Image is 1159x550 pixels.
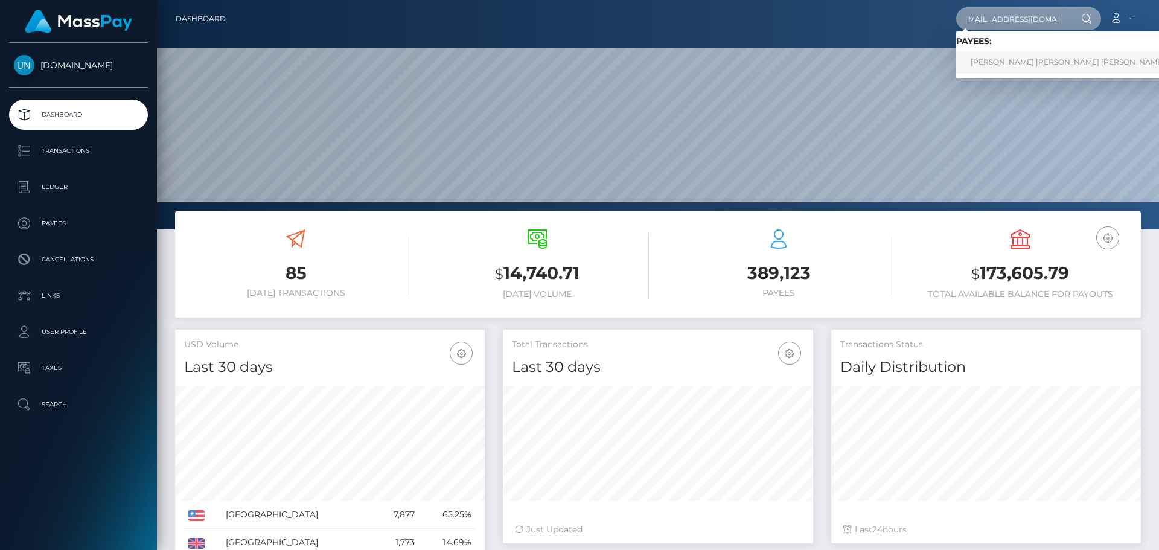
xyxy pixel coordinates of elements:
[426,261,649,286] h3: 14,740.71
[512,339,803,351] h5: Total Transactions
[14,395,143,414] p: Search
[9,136,148,166] a: Transactions
[14,359,143,377] p: Taxes
[188,538,205,549] img: GB.png
[9,172,148,202] a: Ledger
[222,501,374,529] td: [GEOGRAPHIC_DATA]
[9,281,148,311] a: Links
[184,357,476,378] h4: Last 30 days
[188,510,205,521] img: US.png
[14,323,143,341] p: User Profile
[184,288,407,298] h6: [DATE] Transactions
[9,100,148,130] a: Dashboard
[515,523,800,536] div: Just Updated
[184,261,407,285] h3: 85
[667,261,890,285] h3: 389,123
[9,317,148,347] a: User Profile
[9,245,148,275] a: Cancellations
[843,523,1129,536] div: Last hours
[9,353,148,383] a: Taxes
[419,501,476,529] td: 65.25%
[14,142,143,160] p: Transactions
[426,289,649,299] h6: [DATE] Volume
[872,524,883,535] span: 24
[374,501,419,529] td: 7,877
[14,214,143,232] p: Payees
[9,208,148,238] a: Payees
[14,178,143,196] p: Ledger
[908,289,1132,299] h6: Total Available Balance for Payouts
[908,261,1132,286] h3: 173,605.79
[9,389,148,420] a: Search
[840,357,1132,378] h4: Daily Distribution
[512,357,803,378] h4: Last 30 days
[9,60,148,71] span: [DOMAIN_NAME]
[971,266,980,283] small: $
[840,339,1132,351] h5: Transactions Status
[25,10,132,33] img: MassPay Logo
[14,287,143,305] p: Links
[176,6,226,31] a: Dashboard
[667,288,890,298] h6: Payees
[184,339,476,351] h5: USD Volume
[956,7,1070,30] input: Search...
[14,251,143,269] p: Cancellations
[14,106,143,124] p: Dashboard
[495,266,503,283] small: $
[14,55,34,75] img: Unlockt.me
